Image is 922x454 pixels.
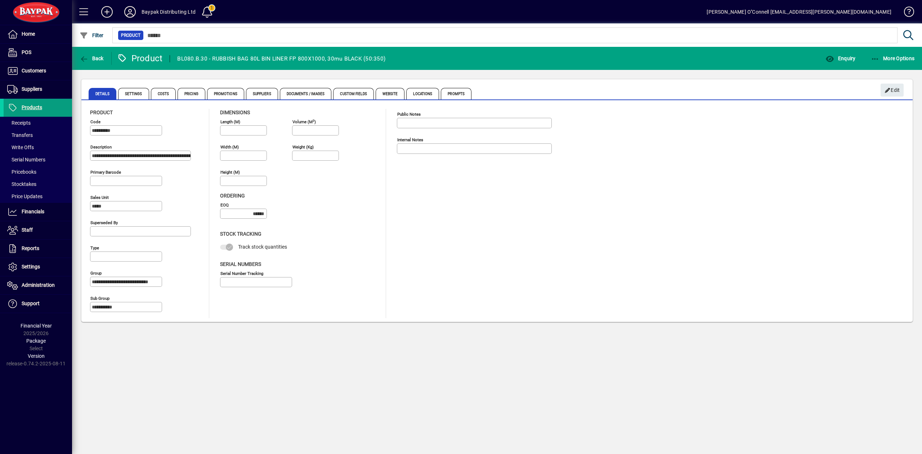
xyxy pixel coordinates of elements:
[151,88,176,99] span: Costs
[28,353,45,359] span: Version
[220,144,239,150] mat-label: Width (m)
[707,6,891,18] div: [PERSON_NAME] O''Connell [EMAIL_ADDRESS][PERSON_NAME][DOMAIN_NAME]
[90,119,100,124] mat-label: Code
[313,119,314,122] sup: 3
[246,88,278,99] span: Suppliers
[7,144,34,150] span: Write Offs
[4,25,72,43] a: Home
[142,6,196,18] div: Baypak Distributing Ltd
[90,296,109,301] mat-label: Sub group
[4,240,72,258] a: Reports
[90,110,113,115] span: Product
[177,53,385,64] div: BL080.B.30 - RUBBISH BAG 80L BIN LINER FP 800X1000, 30mu BLACK (50:350)
[207,88,244,99] span: Promotions
[90,271,102,276] mat-label: Group
[22,264,40,270] span: Settings
[89,88,116,99] span: Details
[22,31,35,37] span: Home
[22,227,33,233] span: Staff
[406,88,439,99] span: Locations
[90,245,99,250] mat-label: Type
[4,117,72,129] a: Receipts
[72,52,112,65] app-page-header-button: Back
[220,193,245,199] span: Ordering
[4,203,72,221] a: Financials
[871,55,915,61] span: More Options
[220,119,240,124] mat-label: Length (m)
[4,44,72,62] a: POS
[220,231,261,237] span: Stock Tracking
[22,86,42,92] span: Suppliers
[4,129,72,141] a: Transfers
[4,190,72,202] a: Price Updates
[885,84,900,96] span: Edit
[80,32,104,38] span: Filter
[90,220,118,225] mat-label: Superseded by
[7,193,42,199] span: Price Updates
[7,157,45,163] span: Serial Numbers
[397,112,421,117] mat-label: Public Notes
[220,202,229,208] mat-label: EOQ
[121,32,140,39] span: Product
[292,119,316,124] mat-label: Volume (m )
[7,181,36,187] span: Stocktakes
[4,80,72,98] a: Suppliers
[4,166,72,178] a: Pricebooks
[22,104,42,110] span: Products
[220,110,250,115] span: Dimensions
[4,276,72,294] a: Administration
[4,62,72,80] a: Customers
[26,338,46,344] span: Package
[80,55,104,61] span: Back
[22,301,40,306] span: Support
[22,209,44,214] span: Financials
[4,221,72,239] a: Staff
[90,195,109,200] mat-label: Sales unit
[376,88,405,99] span: Website
[7,132,33,138] span: Transfers
[22,245,39,251] span: Reports
[824,52,857,65] button: Enquiry
[4,295,72,313] a: Support
[90,170,121,175] mat-label: Primary barcode
[220,261,261,267] span: Serial Numbers
[22,49,31,55] span: POS
[4,178,72,190] a: Stocktakes
[90,144,112,150] mat-label: Description
[238,244,287,250] span: Track stock quantities
[7,169,36,175] span: Pricebooks
[78,52,106,65] button: Back
[397,137,423,142] mat-label: Internal Notes
[899,1,913,25] a: Knowledge Base
[220,271,263,276] mat-label: Serial Number tracking
[21,323,52,329] span: Financial Year
[441,88,471,99] span: Prompts
[280,88,332,99] span: Documents / Images
[825,55,855,61] span: Enquiry
[7,120,31,126] span: Receipts
[117,53,163,64] div: Product
[78,29,106,42] button: Filter
[178,88,205,99] span: Pricing
[869,52,917,65] button: More Options
[881,84,904,97] button: Edit
[292,144,314,150] mat-label: Weight (Kg)
[95,5,118,18] button: Add
[333,88,373,99] span: Custom Fields
[4,258,72,276] a: Settings
[22,68,46,74] span: Customers
[4,141,72,153] a: Write Offs
[118,88,149,99] span: Settings
[22,282,55,288] span: Administration
[118,5,142,18] button: Profile
[220,170,240,175] mat-label: Height (m)
[4,153,72,166] a: Serial Numbers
